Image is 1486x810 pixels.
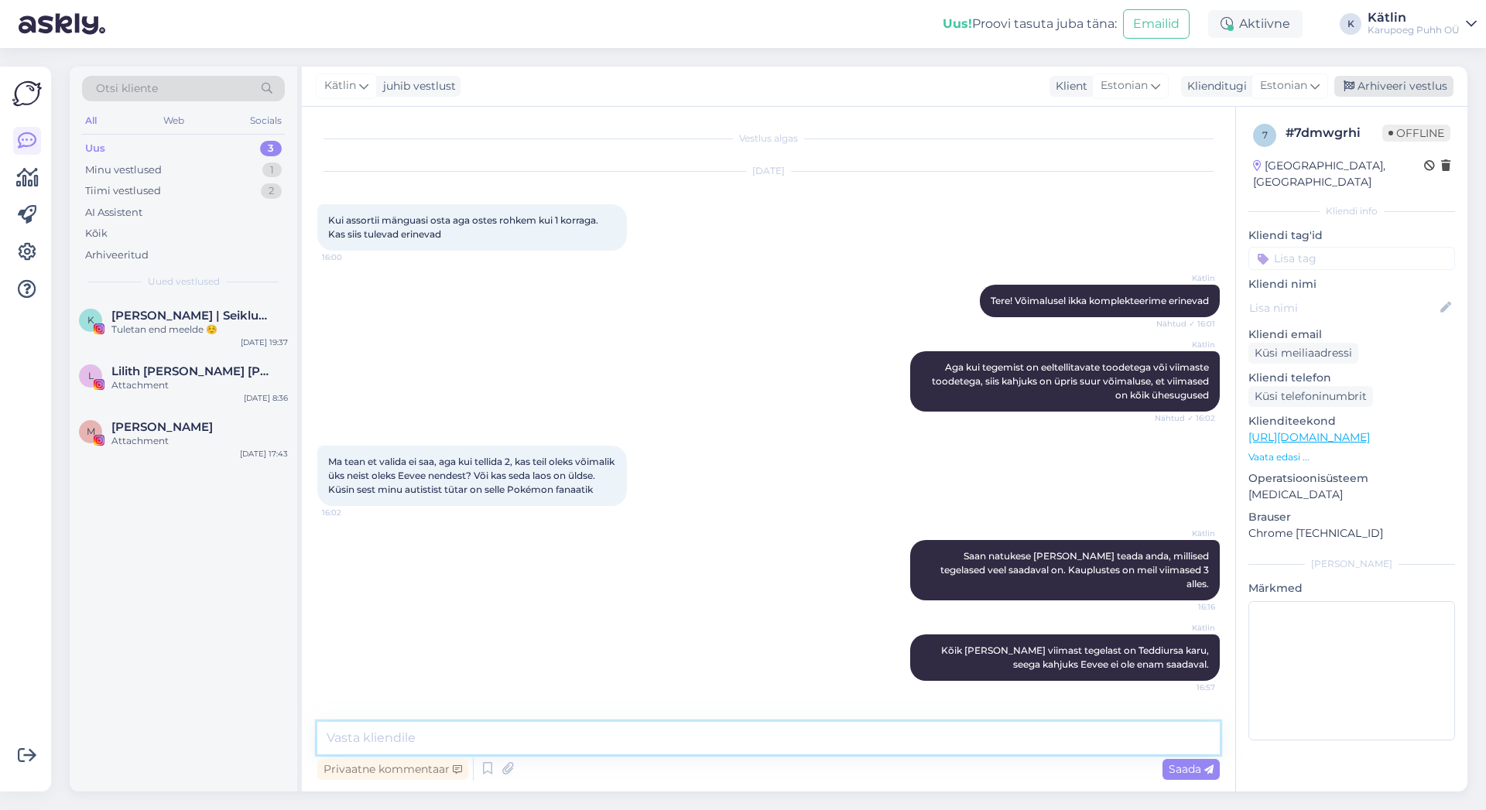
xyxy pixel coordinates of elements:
[260,141,282,156] div: 3
[261,183,282,199] div: 2
[1260,77,1307,94] span: Estonian
[377,78,456,94] div: juhib vestlust
[1248,204,1455,218] div: Kliendi info
[85,141,105,156] div: Uus
[941,644,1211,670] span: Kõik [PERSON_NAME] viimast tegelast on Teddiursa karu, seega kahjuks Eevee ei ole enam saadaval.
[1334,76,1453,97] div: Arhiveeri vestlus
[943,16,972,31] b: Uus!
[1368,12,1477,36] a: KätlinKarupoeg Puhh OÜ
[1248,525,1455,542] p: Chrome [TECHNICAL_ID]
[1248,326,1455,343] p: Kliendi email
[1248,413,1455,429] p: Klienditeekond
[1123,9,1190,39] button: Emailid
[1382,125,1450,142] span: Offline
[1101,77,1148,94] span: Estonian
[1248,487,1455,503] p: [MEDICAL_DATA]
[111,420,213,434] span: Marika Kurrikoff
[1262,129,1268,141] span: 7
[328,456,617,495] span: Ma tean et valida ei saa, aga kui tellida 2, kas teil oleks võimalik üks neist oleks Eevee nendes...
[322,507,380,518] span: 16:02
[932,361,1211,401] span: Aga kui tegemist on eeltellitavate toodetega või viimaste toodetega, siis kahjuks on üpris suur v...
[1248,276,1455,292] p: Kliendi nimi
[1049,78,1087,94] div: Klient
[1157,528,1215,539] span: Kätlin
[324,77,356,94] span: Kätlin
[1248,386,1373,407] div: Küsi telefoninumbrit
[1248,343,1358,364] div: Küsi meiliaadressi
[87,426,95,437] span: M
[111,364,272,378] span: Lilith Sylvia Daisy Mühlberg
[244,392,288,404] div: [DATE] 8:36
[85,226,108,241] div: Kõik
[148,275,220,289] span: Uued vestlused
[1248,370,1455,386] p: Kliendi telefon
[111,323,288,337] div: Tuletan end meelde ☺️
[1181,78,1247,94] div: Klienditugi
[1248,430,1370,444] a: [URL][DOMAIN_NAME]
[317,132,1220,145] div: Vestlus algas
[1157,601,1215,613] span: 16:16
[1248,557,1455,571] div: [PERSON_NAME]
[1157,339,1215,350] span: Kätlin
[1368,24,1460,36] div: Karupoeg Puhh OÜ
[1155,412,1215,424] span: Nähtud ✓ 16:02
[1157,682,1215,693] span: 16:57
[1253,158,1424,190] div: [GEOGRAPHIC_DATA], [GEOGRAPHIC_DATA]
[1169,762,1214,776] span: Saada
[262,162,282,178] div: 1
[1248,227,1455,244] p: Kliendi tag'id
[12,79,42,108] img: Askly Logo
[317,164,1220,178] div: [DATE]
[322,251,380,263] span: 16:00
[85,162,162,178] div: Minu vestlused
[1248,580,1455,596] p: Märkmed
[317,759,468,780] div: Privaatne kommentaar
[87,314,94,326] span: K
[160,111,187,131] div: Web
[240,448,288,460] div: [DATE] 17:43
[111,378,288,392] div: Attachment
[1340,13,1361,35] div: K
[111,434,288,448] div: Attachment
[1368,12,1460,24] div: Kätlin
[247,111,285,131] div: Socials
[1249,299,1437,316] input: Lisa nimi
[96,80,158,97] span: Otsi kliente
[1157,622,1215,634] span: Kätlin
[85,183,161,199] div: Tiimi vestlused
[1286,124,1382,142] div: # 7dmwgrhi
[1156,318,1215,330] span: Nähtud ✓ 16:01
[85,248,149,263] div: Arhiveeritud
[1248,470,1455,487] p: Operatsioonisüsteem
[1248,247,1455,270] input: Lisa tag
[111,309,272,323] span: Kristin Indov | Seiklused koos lastega
[940,550,1211,590] span: Saan natukese [PERSON_NAME] teada anda, millised tegelased veel saadaval on. Kauplustes on meil v...
[328,214,601,240] span: Kui assortii mänguasi osta aga ostes rohkem kui 1 korraga. Kas siis tulevad erinevad
[1157,272,1215,284] span: Kätlin
[82,111,100,131] div: All
[88,370,94,381] span: L
[1208,10,1303,38] div: Aktiivne
[1248,509,1455,525] p: Brauser
[1248,450,1455,464] p: Vaata edasi ...
[943,15,1117,33] div: Proovi tasuta juba täna:
[241,337,288,348] div: [DATE] 19:37
[991,295,1209,306] span: Tere! Võimalusel ikka komplekteerime erinevad
[85,205,142,220] div: AI Assistent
